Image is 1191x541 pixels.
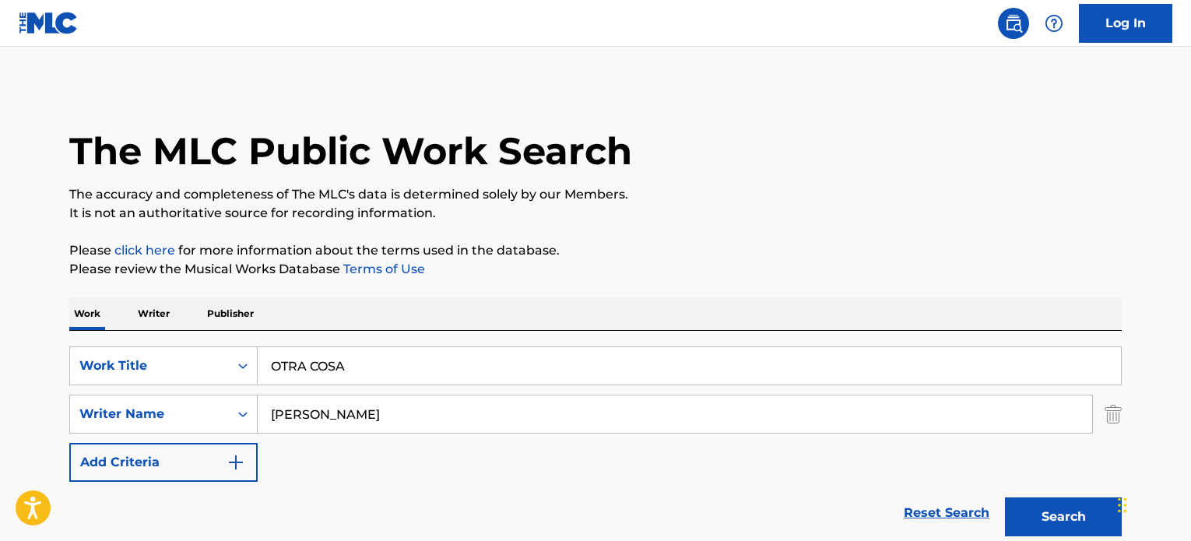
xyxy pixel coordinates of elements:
[69,297,105,330] p: Work
[1105,395,1122,434] img: Delete Criterion
[1118,482,1127,529] div: Drag
[69,128,632,174] h1: The MLC Public Work Search
[114,243,175,258] a: click here
[79,357,220,375] div: Work Title
[998,8,1029,39] a: Public Search
[69,443,258,482] button: Add Criteria
[1004,14,1023,33] img: search
[69,241,1122,260] p: Please for more information about the terms used in the database.
[1079,4,1172,43] a: Log In
[69,185,1122,204] p: The accuracy and completeness of The MLC's data is determined solely by our Members.
[79,405,220,423] div: Writer Name
[1005,497,1122,536] button: Search
[69,260,1122,279] p: Please review the Musical Works Database
[340,262,425,276] a: Terms of Use
[896,496,997,530] a: Reset Search
[1038,8,1070,39] div: Help
[202,297,258,330] p: Publisher
[69,204,1122,223] p: It is not an authoritative source for recording information.
[133,297,174,330] p: Writer
[19,12,79,34] img: MLC Logo
[1045,14,1063,33] img: help
[227,453,245,472] img: 9d2ae6d4665cec9f34b9.svg
[1113,466,1191,541] iframe: Chat Widget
